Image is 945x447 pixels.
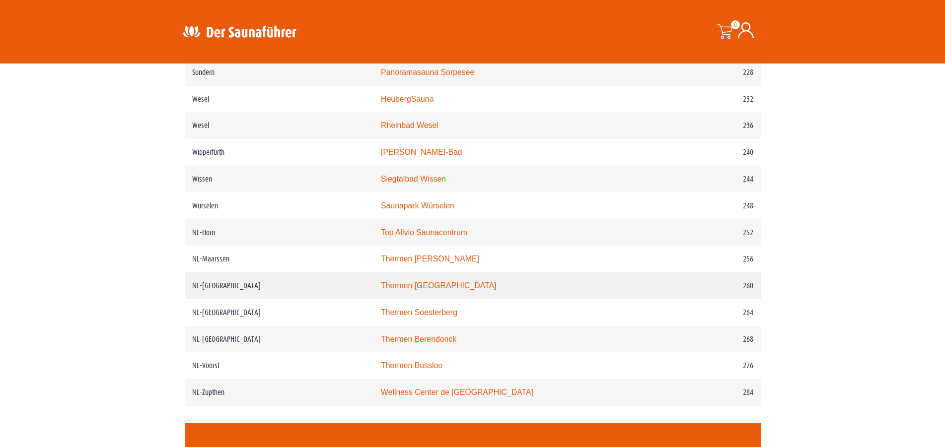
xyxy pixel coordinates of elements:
td: NL-Maarssen [185,246,373,272]
td: Sundern [185,59,373,86]
td: NL-Zupthen [185,379,373,406]
td: NL-Voorst [185,352,373,379]
td: Wesel [185,86,373,113]
a: Thermen Berendonck [381,335,456,343]
td: 240 [657,139,760,166]
a: Thermen Bussloo [381,361,442,370]
td: NL-[GEOGRAPHIC_DATA] [185,326,373,353]
td: 284 [657,379,760,406]
td: 276 [657,352,760,379]
td: 260 [657,272,760,299]
a: Saunapark Würselen [381,201,454,210]
td: Wissen [185,166,373,192]
a: Wellness Center de [GEOGRAPHIC_DATA] [381,388,533,396]
td: 252 [657,219,760,246]
td: 228 [657,59,760,86]
a: Rheinbad Wesel [381,121,438,129]
td: 232 [657,86,760,113]
a: Thermen [GEOGRAPHIC_DATA] [381,281,497,290]
td: Würselen [185,192,373,219]
a: Thermen [PERSON_NAME] [381,255,479,263]
td: 236 [657,112,760,139]
td: 256 [657,246,760,272]
td: NL-[GEOGRAPHIC_DATA] [185,272,373,299]
span: 0 [731,20,740,29]
td: 244 [657,166,760,192]
td: 248 [657,192,760,219]
a: Siegtalbad Wissen [381,175,446,183]
a: HeubergSauna [381,95,434,103]
a: Panoramasauna Sorpesee [381,68,474,76]
a: Top Alivio Saunacentrum [381,228,467,237]
a: Thermen Soesterberg [381,308,457,317]
td: NL-Horn [185,219,373,246]
td: 268 [657,326,760,353]
td: NL-[GEOGRAPHIC_DATA] [185,299,373,326]
a: [PERSON_NAME]-Bad [381,148,462,156]
td: 264 [657,299,760,326]
td: Wipperfürth [185,139,373,166]
td: Wesel [185,112,373,139]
